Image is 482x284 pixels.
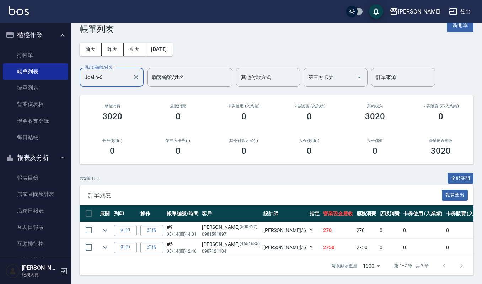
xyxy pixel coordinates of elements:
[200,205,262,222] th: 客戶
[165,239,200,256] td: #5
[80,43,102,56] button: 前天
[354,72,365,83] button: Open
[262,239,308,256] td: [PERSON_NAME] /6
[167,248,198,254] p: 08/14 (四) 12:46
[165,205,200,222] th: 帳單編號/時間
[114,225,137,236] button: 列印
[285,104,334,109] h2: 卡券販賣 (入業績)
[262,205,308,222] th: 設計師
[262,222,308,239] td: [PERSON_NAME] /6
[124,43,146,56] button: 今天
[387,4,443,19] button: [PERSON_NAME]
[355,222,378,239] td: 270
[285,138,334,143] h2: 入金使用(-)
[360,256,383,275] div: 1000
[110,146,115,156] h3: 0
[100,225,111,236] button: expand row
[431,146,451,156] h3: 3020
[240,241,260,248] p: (4651635)
[321,205,355,222] th: 營業現金應收
[398,7,440,16] div: [PERSON_NAME]
[401,239,444,256] td: 0
[140,242,163,253] a: 詳情
[219,138,268,143] h2: 其他付款方式(-)
[100,242,111,253] button: expand row
[447,22,473,28] a: 新開單
[308,239,321,256] td: Y
[401,205,444,222] th: 卡券使用 (入業績)
[85,65,112,70] label: 設計師編號/姓名
[369,4,383,19] button: save
[3,186,68,203] a: 店家區間累計表
[378,205,401,222] th: 店販消費
[394,263,429,269] p: 第 1–2 筆 共 2 筆
[365,111,385,121] h3: 3020
[355,205,378,222] th: 服務消費
[176,111,181,121] h3: 0
[3,26,68,44] button: 櫃檯作業
[22,264,58,272] h5: [PERSON_NAME]
[321,222,355,239] td: 270
[88,138,137,143] h2: 卡券使用(-)
[202,248,260,254] p: 0987121104
[378,222,401,239] td: 0
[88,104,137,109] h3: 服務消費
[88,192,442,199] span: 訂單列表
[373,146,377,156] h3: 0
[448,173,474,184] button: 全部展開
[401,222,444,239] td: 0
[3,47,68,63] a: 打帳單
[102,111,122,121] h3: 3020
[446,5,473,18] button: 登出
[351,138,400,143] h2: 入金儲值
[102,43,124,56] button: 昨天
[3,63,68,80] a: 帳單列表
[80,175,99,182] p: 共 2 筆, 1 / 1
[154,138,203,143] h2: 第三方卡券(-)
[145,43,172,56] button: [DATE]
[176,146,181,156] h3: 0
[3,113,68,129] a: 現金收支登錄
[219,104,268,109] h2: 卡券使用 (入業績)
[378,239,401,256] td: 0
[351,104,400,109] h2: 業績收入
[3,252,68,268] a: 互助點數明細
[3,236,68,252] a: 互助排行榜
[98,205,112,222] th: 展開
[3,203,68,219] a: 店家日報表
[3,219,68,235] a: 互助日報表
[3,148,68,167] button: 報表及分析
[240,223,257,231] p: (500412)
[3,80,68,96] a: 掛單列表
[308,222,321,239] td: Y
[308,205,321,222] th: 指定
[154,104,203,109] h2: 店販消費
[307,146,312,156] h3: 0
[332,263,357,269] p: 每頁顯示數量
[416,138,465,143] h2: 營業現金應收
[80,24,114,34] h3: 帳單列表
[3,129,68,146] a: 每日結帳
[447,19,473,32] button: 新開單
[442,190,468,201] button: 報表匯出
[139,205,165,222] th: 操作
[202,231,260,237] p: 0981591897
[442,191,468,198] a: 報表匯出
[165,222,200,239] td: #9
[202,241,260,248] div: [PERSON_NAME]
[3,96,68,112] a: 營業儀表板
[9,6,29,15] img: Logo
[6,264,20,278] img: Person
[131,72,141,82] button: Clear
[438,111,443,121] h3: 0
[307,111,312,121] h3: 0
[321,239,355,256] td: 2750
[202,223,260,231] div: [PERSON_NAME]
[22,272,58,278] p: 服務人員
[140,225,163,236] a: 詳情
[416,104,465,109] h2: 卡券販賣 (不入業績)
[112,205,139,222] th: 列印
[241,111,246,121] h3: 0
[3,170,68,186] a: 報表目錄
[241,146,246,156] h3: 0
